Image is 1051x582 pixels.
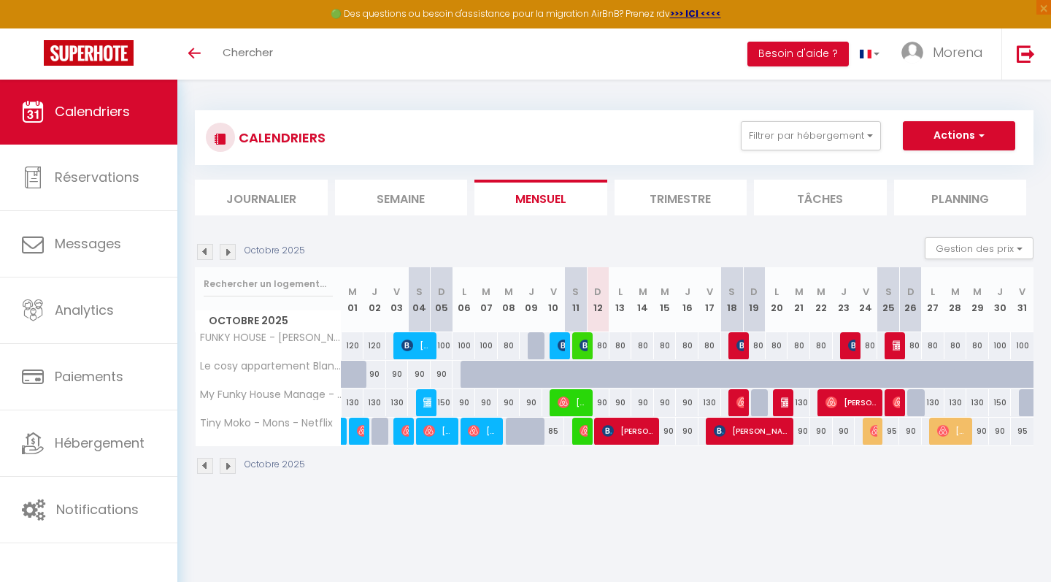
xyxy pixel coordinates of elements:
[747,42,849,66] button: Besoin d'aide ?
[475,389,498,416] div: 90
[475,267,498,332] th: 07
[721,267,744,332] th: 18
[520,267,542,332] th: 09
[743,267,766,332] th: 19
[520,389,542,416] div: 90
[654,418,677,445] div: 90
[899,332,922,359] div: 80
[901,42,923,64] img: ...
[235,121,326,154] h3: CALENDRIERS
[564,267,587,332] th: 11
[631,267,654,332] th: 14
[462,285,466,299] abbr: L
[550,285,557,299] abbr: V
[676,389,698,416] div: 90
[542,267,565,332] th: 10
[453,267,475,332] th: 06
[55,301,114,319] span: Analytics
[587,332,609,359] div: 80
[944,389,967,416] div: 130
[728,285,735,299] abbr: S
[631,332,654,359] div: 80
[925,237,1033,259] button: Gestion des prix
[44,40,134,66] img: Super Booking
[788,267,810,332] th: 21
[698,267,721,332] th: 17
[817,285,825,299] abbr: M
[893,388,900,416] span: Jasmien Pulings
[423,417,453,445] span: [PERSON_NAME]
[654,389,677,416] div: 90
[204,271,333,297] input: Rechercher un logement...
[196,310,341,332] span: Octobre 2025
[371,285,377,299] abbr: J
[1017,45,1035,63] img: logout
[944,267,967,332] th: 28
[542,418,565,445] div: 85
[893,332,900,359] span: [PERSON_NAME]
[933,43,983,61] span: Morena
[654,332,677,359] div: 80
[609,332,632,359] div: 80
[685,285,690,299] abbr: J
[736,332,744,359] span: [PERSON_NAME]
[736,388,744,416] span: [PERSON_NAME]
[741,121,881,150] button: Filtrer par hébergement
[698,389,721,416] div: 130
[498,267,520,332] th: 08
[342,267,364,332] th: 01
[528,285,534,299] abbr: J
[743,332,766,359] div: 80
[774,285,779,299] abbr: L
[245,458,305,472] p: Octobre 2025
[618,285,623,299] abbr: L
[877,267,900,332] th: 25
[408,361,431,388] div: 90
[55,168,139,186] span: Réservations
[937,417,967,445] span: [PERSON_NAME]
[386,389,409,416] div: 130
[989,267,1012,332] th: 30
[931,285,935,299] abbr: L
[580,332,587,359] span: [PERSON_NAME]
[855,332,877,359] div: 80
[558,388,588,416] span: [PERSON_NAME] [PERSON_NAME]
[997,285,1003,299] abbr: J
[670,7,721,20] a: >>> ICI <<<<
[899,418,922,445] div: 90
[989,418,1012,445] div: 90
[907,285,915,299] abbr: D
[870,417,877,445] span: [PERSON_NAME]
[212,28,284,80] a: Chercher
[810,418,833,445] div: 90
[788,332,810,359] div: 80
[401,332,431,359] span: [PERSON_NAME]
[572,285,579,299] abbr: S
[810,332,833,359] div: 80
[903,121,1015,150] button: Actions
[335,180,468,215] li: Semaine
[676,267,698,332] th: 16
[357,417,364,445] span: [PERSON_NAME]
[833,267,855,332] th: 23
[788,418,810,445] div: 90
[848,332,855,359] span: [PERSON_NAME]
[386,361,409,388] div: 90
[966,332,989,359] div: 80
[966,418,989,445] div: 90
[408,267,431,332] th: 04
[707,285,713,299] abbr: V
[558,332,565,359] span: [PERSON_NAME]
[661,285,669,299] abbr: M
[750,285,758,299] abbr: D
[195,180,328,215] li: Journalier
[989,332,1012,359] div: 100
[899,267,922,332] th: 26
[363,389,386,416] div: 130
[198,332,344,343] span: FUNKY HOUSE - [PERSON_NAME]*Billard*Home cinéma*Nintendo
[781,388,788,416] span: [PERSON_NAME]
[841,285,847,299] abbr: J
[474,180,607,215] li: Mensuel
[877,418,900,445] div: 95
